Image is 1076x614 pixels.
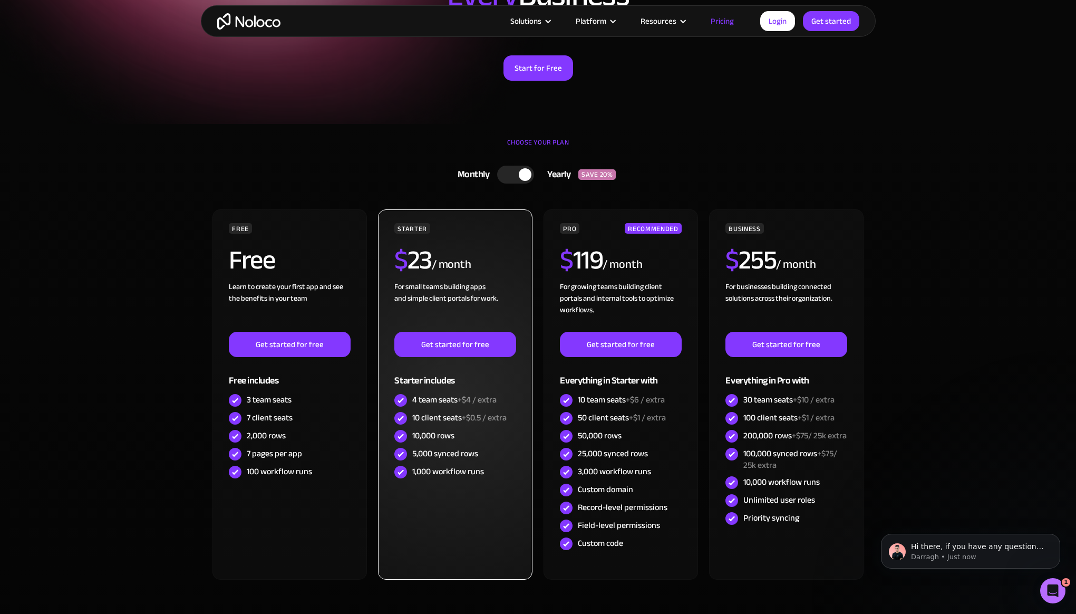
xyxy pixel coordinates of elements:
[247,394,292,406] div: 3 team seats
[560,235,573,285] span: $
[578,466,651,477] div: 3,000 workflow runs
[394,235,408,285] span: $
[211,135,865,161] div: CHOOSE YOUR PLAN
[803,11,859,31] a: Get started
[865,512,1076,586] iframe: Intercom notifications message
[229,247,275,273] h2: Free
[578,520,660,531] div: Field-level permissions
[627,14,697,28] div: Resources
[725,247,776,273] h2: 255
[725,332,847,357] a: Get started for free
[725,235,739,285] span: $
[394,357,516,391] div: Starter includes
[458,392,497,408] span: +$4 / extra
[412,412,507,424] div: 10 client seats
[412,430,454,442] div: 10,000 rows
[247,466,312,477] div: 100 workflow runs
[776,256,816,273] div: / month
[743,448,847,471] div: 100,000 synced rows
[626,392,665,408] span: +$6 / extra
[229,357,350,391] div: Free includes
[247,430,286,442] div: 2,000 rows
[560,357,681,391] div: Everything in Starter with
[534,167,578,183] div: Yearly
[462,410,507,426] span: +$0.5 / extra
[576,14,606,28] div: Platform
[412,466,484,477] div: 1,000 workflow runs
[247,412,293,424] div: 7 client seats
[629,410,666,426] span: +$1 / extra
[394,223,430,234] div: STARTER
[578,412,666,424] div: 50 client seats
[792,428,847,444] span: +$75/ 25k extra
[578,430,622,442] div: 50,000 rows
[578,448,648,459] div: 25,000 synced rows
[578,484,633,495] div: Custom domain
[793,392,835,408] span: +$10 / extra
[760,11,795,31] a: Login
[743,446,837,473] span: +$75/ 25k extra
[560,247,603,273] h2: 119
[603,256,642,273] div: / month
[798,410,835,426] span: +$1 / extra
[510,14,541,28] div: Solutions
[641,14,676,28] div: Resources
[1062,578,1070,587] span: 1
[412,448,478,459] div: 5,000 synced rows
[217,13,280,30] a: home
[625,223,681,234] div: RECOMMENDED
[560,281,681,332] div: For growing teams building client portals and internal tools to optimize workflows.
[394,247,432,273] h2: 23
[394,281,516,332] div: For small teams building apps and simple client portals for work. ‍
[412,394,497,406] div: 4 team seats
[743,476,820,488] div: 10,000 workflow runs
[743,412,835,424] div: 100 client seats
[229,332,350,357] a: Get started for free
[578,538,623,549] div: Custom code
[432,256,471,273] div: / month
[394,332,516,357] a: Get started for free
[743,394,835,406] div: 30 team seats
[503,55,573,81] a: Start for Free
[578,169,616,180] div: SAVE 20%
[725,223,763,234] div: BUSINESS
[229,281,350,332] div: Learn to create your first app and see the benefits in your team ‍
[725,357,847,391] div: Everything in Pro with
[497,14,563,28] div: Solutions
[578,394,665,406] div: 10 team seats
[743,430,847,442] div: 200,000 rows
[725,281,847,332] div: For businesses building connected solutions across their organization. ‍
[563,14,627,28] div: Platform
[697,14,747,28] a: Pricing
[560,223,579,234] div: PRO
[1040,578,1065,603] iframe: Intercom live chat
[578,502,667,513] div: Record-level permissions
[743,494,815,506] div: Unlimited user roles
[229,223,252,234] div: FREE
[247,448,302,459] div: 7 pages per app
[743,512,799,524] div: Priority syncing
[560,332,681,357] a: Get started for free
[444,167,498,183] div: Monthly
